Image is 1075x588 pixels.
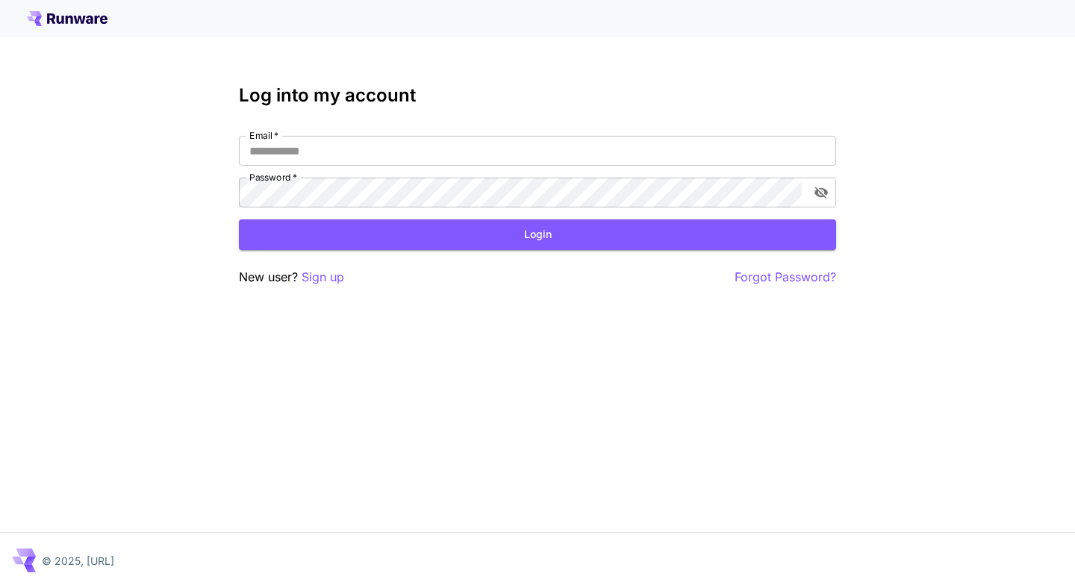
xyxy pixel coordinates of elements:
[239,85,836,106] h3: Log into my account
[239,268,344,287] p: New user?
[249,171,297,184] label: Password
[42,553,114,569] p: © 2025, [URL]
[735,268,836,287] button: Forgot Password?
[302,268,344,287] button: Sign up
[239,219,836,250] button: Login
[808,179,835,206] button: toggle password visibility
[249,129,278,142] label: Email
